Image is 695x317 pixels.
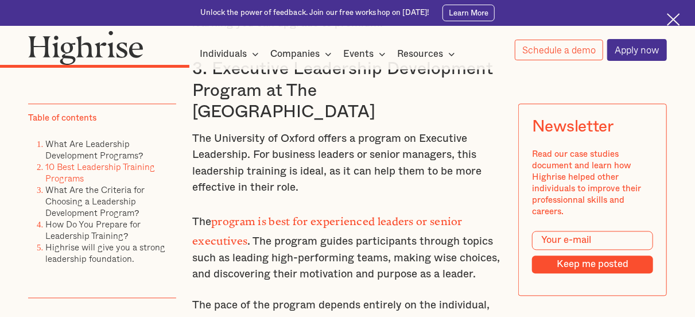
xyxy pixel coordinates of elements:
p: The University of Oxford offers a program on Executive Leadership. For business leaders or senior... [192,131,503,196]
h3: 3. Executive Leadership Development Program at The [GEOGRAPHIC_DATA] [192,59,503,123]
div: Table of contents [28,113,96,125]
p: ‍ [28,265,177,276]
input: Keep me posted [532,256,653,274]
a: Highrise will give you a strong leadership foundation. [45,241,165,265]
p: The . The program guides participants through topics such as leading high-performing teams, makin... [192,211,503,283]
div: Read our case studies document and learn how Highrise helped other individuals to improve their p... [532,149,653,218]
div: Companies [271,47,320,61]
div: Individuals [200,47,262,61]
div: Events [344,47,374,61]
div: Unlock the power of feedback. Join our free workshop on [DATE]! [200,8,429,18]
div: Newsletter [532,117,614,136]
div: Resources [398,47,459,61]
a: 10 Best Leadership Training Programs [45,160,155,185]
div: Resources [398,47,444,61]
input: Your e-mail [532,231,653,250]
div: Events [344,47,389,61]
a: What Are the Criteria for Choosing a Leadership Development Program? [45,183,145,219]
strong: program is best for experienced leaders or senior executives [192,215,463,242]
a: How Do You Prepare for Leadership Training? [45,218,141,242]
div: Individuals [200,47,247,61]
img: Cross icon [667,13,680,26]
a: What Are Leadership Development Programs? [45,137,143,162]
div: Companies [271,47,335,61]
form: Modal Form [532,231,653,274]
a: Learn More [442,5,495,21]
a: Schedule a demo [515,40,603,61]
img: Highrise logo [28,30,143,65]
a: Apply now [607,39,667,60]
